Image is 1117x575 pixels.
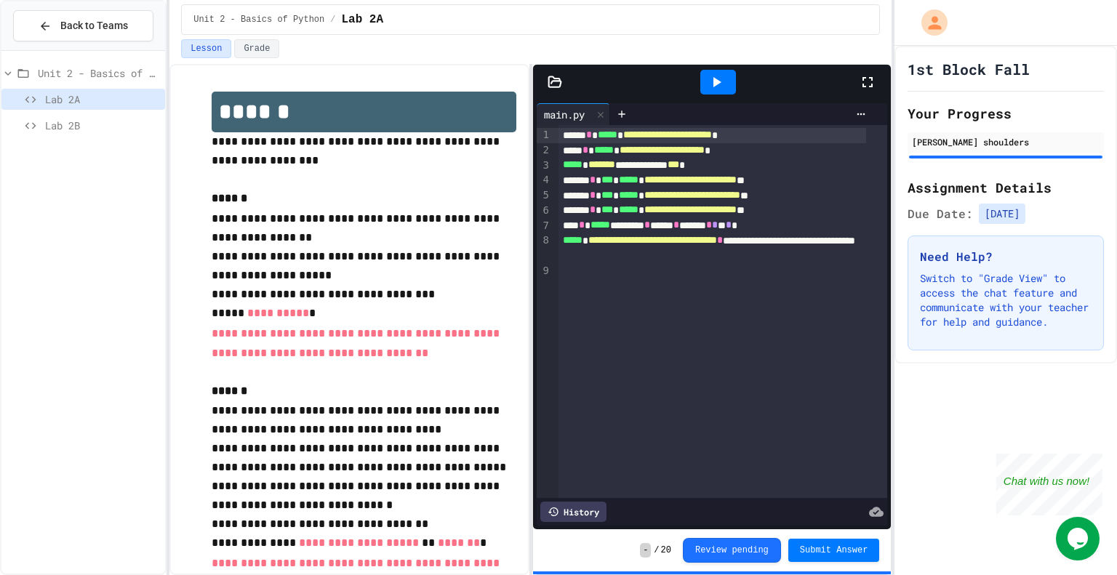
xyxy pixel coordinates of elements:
h2: Assignment Details [908,177,1104,198]
button: Submit Answer [788,539,880,562]
button: Review pending [683,538,781,563]
div: 7 [537,219,551,234]
p: Switch to "Grade View" to access the chat feature and communicate with your teacher for help and ... [920,271,1092,329]
span: / [654,544,659,556]
span: - [640,543,651,558]
span: Lab 2A [45,92,159,107]
span: Submit Answer [800,544,868,556]
div: 1 [537,128,551,143]
button: Grade [234,39,279,58]
span: Unit 2 - Basics of Python [38,65,159,81]
div: My Account [906,6,951,39]
span: Unit 2 - Basics of Python [193,14,324,25]
span: / [330,14,335,25]
div: 9 [537,264,551,278]
button: Back to Teams [13,10,153,41]
span: Lab 2B [45,118,159,133]
iframe: chat widget [996,454,1102,515]
span: Lab 2A [341,11,383,28]
span: Back to Teams [60,18,128,33]
span: Due Date: [908,205,973,222]
div: 5 [537,188,551,204]
div: 3 [537,158,551,174]
button: Lesson [181,39,231,58]
div: 8 [537,233,551,264]
span: 20 [661,544,671,556]
div: main.py [537,103,610,125]
div: main.py [537,107,592,122]
h1: 1st Block Fall [908,59,1030,79]
div: History [540,502,606,522]
div: 4 [537,173,551,188]
h2: Your Progress [908,103,1104,124]
iframe: chat widget [1056,517,1102,560]
div: 6 [537,204,551,219]
span: [DATE] [979,204,1025,224]
h3: Need Help? [920,248,1092,265]
div: 2 [537,143,551,158]
div: [PERSON_NAME] shoulders [912,135,1100,148]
